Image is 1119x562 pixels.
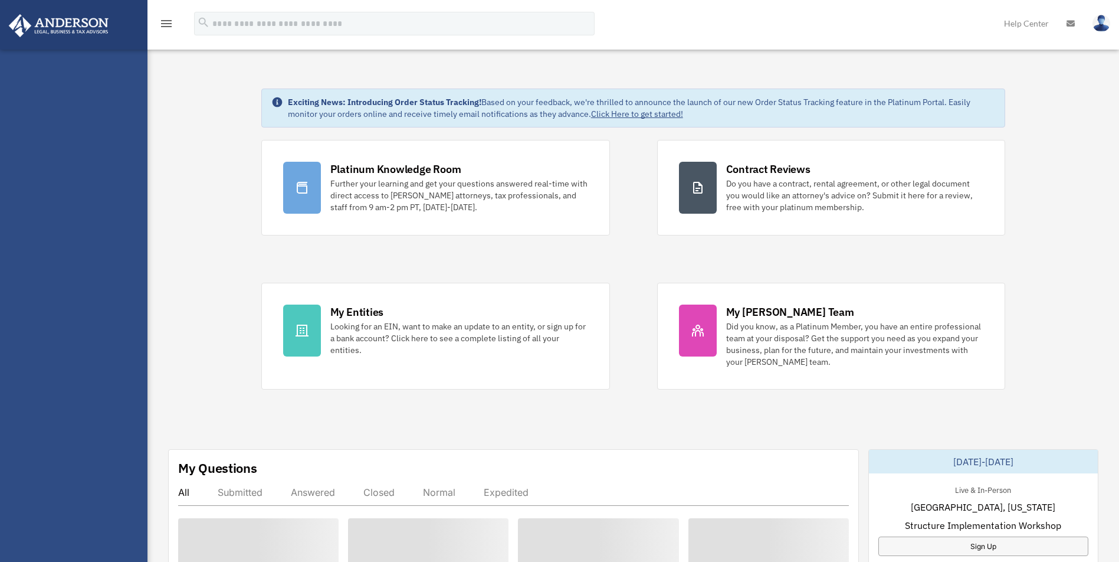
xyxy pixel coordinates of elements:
div: All [178,486,189,498]
div: Platinum Knowledge Room [330,162,461,177]
strong: Exciting News: Introducing Order Status Tracking! [288,97,481,107]
div: My Questions [178,459,257,477]
div: Do you have a contract, rental agreement, or other legal document you would like an attorney's ad... [726,178,984,213]
i: search [197,16,210,29]
div: Looking for an EIN, want to make an update to an entity, or sign up for a bank account? Click her... [330,321,588,356]
div: My [PERSON_NAME] Team [726,305,854,319]
a: menu [159,21,173,31]
div: Further your learning and get your questions answered real-time with direct access to [PERSON_NAM... [330,178,588,213]
a: Platinum Knowledge Room Further your learning and get your questions answered real-time with dire... [261,140,610,236]
div: [DATE]-[DATE] [869,450,1098,473]
div: Based on your feedback, we're thrilled to announce the launch of our new Order Status Tracking fe... [288,96,996,120]
div: Contract Reviews [726,162,810,177]
div: Normal [423,486,455,498]
i: menu [159,17,173,31]
div: Answered [291,486,335,498]
a: Contract Reviews Do you have a contract, rental agreement, or other legal document you would like... [657,140,1006,236]
a: Sign Up [878,537,1088,556]
div: Submitted [218,486,262,498]
div: My Entities [330,305,383,319]
img: Anderson Advisors Platinum Portal [5,14,112,37]
div: Expedited [484,486,529,498]
img: User Pic [1092,15,1110,32]
a: My Entities Looking for an EIN, want to make an update to an entity, or sign up for a bank accoun... [261,283,610,390]
div: Closed [363,486,395,498]
span: Structure Implementation Workshop [905,518,1061,532]
div: Did you know, as a Platinum Member, you have an entire professional team at your disposal? Get th... [726,321,984,368]
span: [GEOGRAPHIC_DATA], [US_STATE] [911,500,1055,514]
a: My [PERSON_NAME] Team Did you know, as a Platinum Member, you have an entire professional team at... [657,283,1006,390]
a: Click Here to get started! [591,109,683,119]
div: Live & In-Person [946,483,1020,495]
